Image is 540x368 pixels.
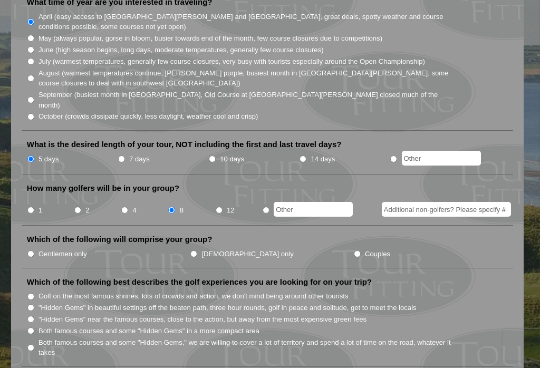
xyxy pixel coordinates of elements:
input: Other [274,202,353,217]
label: 12 [227,205,235,216]
label: July (warmest temperatures, generally few course closures, very busy with tourists especially aro... [38,56,425,67]
label: What is the desired length of your tour, NOT including the first and last travel days? [27,139,342,150]
label: 7 days [129,154,150,164]
label: 8 [180,205,184,216]
input: Additional non-golfers? Please specify # [382,202,511,217]
label: [DEMOGRAPHIC_DATA] only [201,249,293,259]
label: May (always popular, gorse in bloom, busier towards end of the month, few course closures due to ... [38,33,382,44]
label: Golf on the most famous shrines, lots of crowds and action, we don't mind being around other tour... [38,291,349,302]
label: June (high season begins, long days, moderate temperatures, generally few course closures) [38,45,324,55]
label: September (busiest month in [GEOGRAPHIC_DATA], Old Course at [GEOGRAPHIC_DATA][PERSON_NAME] close... [38,90,455,110]
label: Both famous courses and some "Hidden Gems," we are willing to cover a lot of territory and spend ... [38,337,455,358]
label: April (easy access to [GEOGRAPHIC_DATA][PERSON_NAME] and [GEOGRAPHIC_DATA], great deals, spotty w... [38,12,455,32]
label: August (warmest temperatures continue, [PERSON_NAME] purple, busiest month in [GEOGRAPHIC_DATA][P... [38,68,455,89]
label: 1 [38,205,42,216]
label: 5 days [38,154,59,164]
label: 10 days [220,154,244,164]
label: Gentlemen only [38,249,87,259]
label: "Hidden Gems" near the famous courses, close to the action, but away from the most expensive gree... [38,314,367,325]
label: October (crowds dissipate quickly, less daylight, weather cool and crisp) [38,111,258,122]
label: Which of the following will comprise your group? [27,234,213,245]
label: How many golfers will be in your group? [27,183,179,193]
label: Both famous courses and some "Hidden Gems" in a more compact area [38,326,259,336]
label: 4 [132,205,136,216]
label: "Hidden Gems" in beautiful settings off the beaten path, three hour rounds, golf in peace and sol... [38,303,417,313]
label: Which of the following best describes the golf experiences you are looking for on your trip? [27,277,372,287]
label: 14 days [311,154,335,164]
input: Other [402,151,481,166]
label: Couples [365,249,390,259]
label: 2 [85,205,89,216]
